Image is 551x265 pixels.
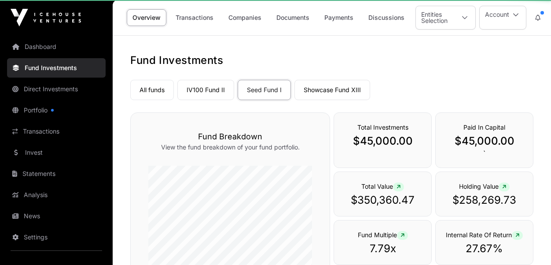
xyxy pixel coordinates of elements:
h1: Fund Investments [130,53,533,67]
p: $45,000.00 [444,134,524,148]
a: All funds [130,80,174,100]
p: $350,360.47 [343,193,422,207]
span: Holding Value [459,183,510,190]
span: Paid In Capital [463,123,505,131]
a: Settings [7,228,106,247]
a: Fund Investments [7,58,106,78]
a: IV100 Fund II [177,80,234,100]
span: Total Investments [357,123,408,131]
a: Direct Investments [7,79,106,99]
h3: Fund Breakdown [148,131,312,143]
a: Overview [127,9,166,26]
img: Icehouse Ventures Logo [11,9,81,26]
div: Entities Selection [416,6,454,29]
span: Fund Multiple [358,231,408,239]
p: $258,269.73 [444,193,524,207]
a: Dashboard [7,37,106,56]
a: Invest [7,143,106,162]
p: View the fund breakdown of your fund portfolio. [148,143,312,152]
p: 7.79x [343,242,422,256]
a: Showcase Fund XIII [294,80,370,100]
a: Analysis [7,185,106,205]
a: Portfolio [7,101,106,120]
a: Transactions [170,9,219,26]
p: $45,000.00 [343,134,422,148]
a: News [7,206,106,226]
a: Documents [271,9,315,26]
iframe: Chat Widget [507,223,551,265]
a: Payments [319,9,359,26]
span: Internal Rate Of Return [446,231,523,239]
a: Statements [7,164,106,183]
button: Account [479,6,526,30]
p: 27.67% [444,242,524,256]
a: Transactions [7,122,106,141]
span: Total Value [361,183,404,190]
a: Discussions [363,9,410,26]
a: Companies [223,9,267,26]
div: ` [435,112,533,168]
a: Seed Fund I [238,80,291,100]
